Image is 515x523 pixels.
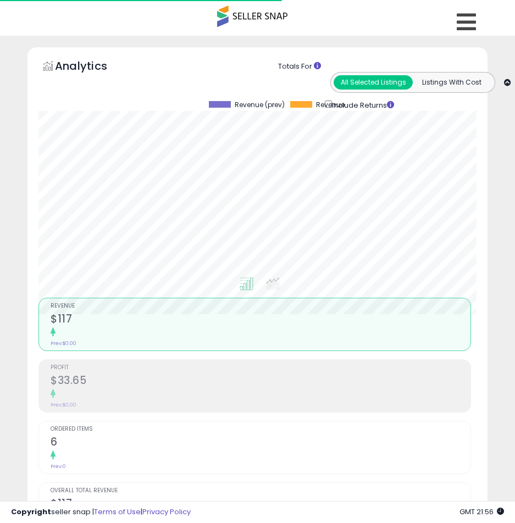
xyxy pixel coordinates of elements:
small: Prev: $0.00 [51,402,76,408]
div: seller snap | | [11,507,191,518]
h2: 6 [51,436,470,450]
span: Revenue [316,101,345,109]
a: Privacy Policy [142,507,191,517]
span: 2025-09-9 21:56 GMT [459,507,504,517]
span: Ordered Items [51,426,470,432]
strong: Copyright [11,507,51,517]
h2: $33.65 [51,374,470,389]
h2: $117 [51,313,470,327]
h2: $117 [51,497,470,512]
h5: Analytics [55,58,129,76]
a: Terms of Use [94,507,141,517]
span: Profit [51,365,470,371]
span: Revenue (prev) [235,101,285,109]
small: Prev: $0.00 [51,340,76,347]
small: Prev: 0 [51,463,66,470]
span: Overall Total Revenue [51,488,470,494]
span: Revenue [51,303,470,309]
